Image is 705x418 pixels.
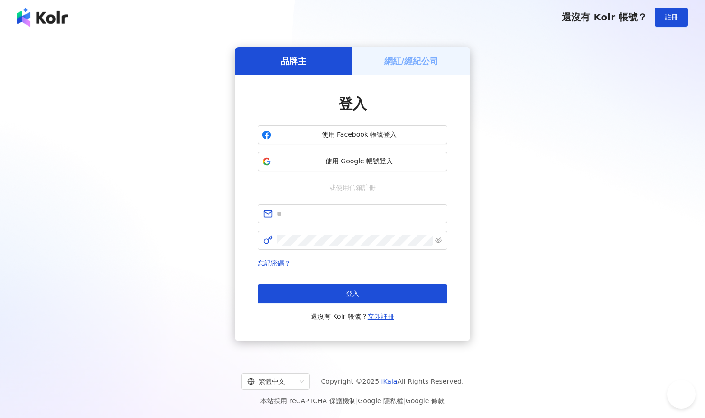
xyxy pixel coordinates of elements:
[356,397,358,405] span: |
[275,130,443,140] span: 使用 Facebook 帳號登入
[358,397,403,405] a: Google 隱私權
[311,311,394,322] span: 還沒有 Kolr 帳號？
[368,313,394,320] a: 立即註冊
[562,11,647,23] span: 還沒有 Kolr 帳號？
[403,397,406,405] span: |
[338,95,367,112] span: 登入
[667,380,696,408] iframe: Help Scout Beacon - Open
[346,290,359,297] span: 登入
[275,157,443,166] span: 使用 Google 帳號登入
[258,125,447,144] button: 使用 Facebook 帳號登入
[258,259,291,267] a: 忘記密碼？
[655,8,688,27] button: 註冊
[435,237,442,244] span: eye-invisible
[321,376,464,387] span: Copyright © 2025 All Rights Reserved.
[258,284,447,303] button: 登入
[258,152,447,171] button: 使用 Google 帳號登入
[406,397,445,405] a: Google 條款
[381,378,398,385] a: iKala
[384,55,439,67] h5: 網紅/經紀公司
[323,182,382,193] span: 或使用信箱註冊
[665,13,678,21] span: 註冊
[260,395,444,407] span: 本站採用 reCAPTCHA 保護機制
[281,55,306,67] h5: 品牌主
[247,374,296,389] div: 繁體中文
[17,8,68,27] img: logo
